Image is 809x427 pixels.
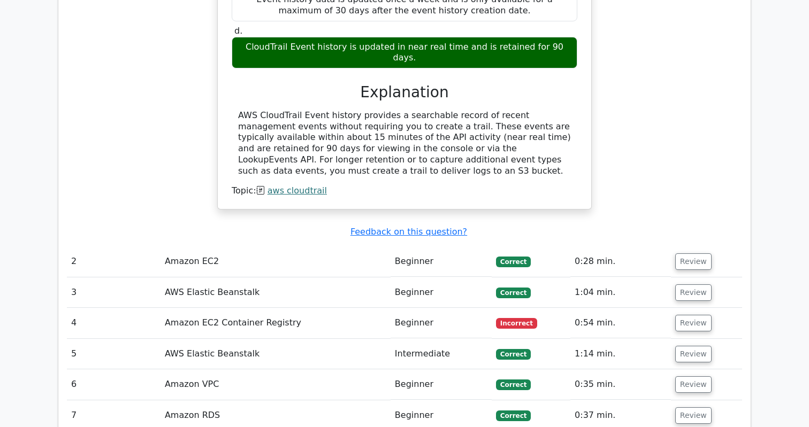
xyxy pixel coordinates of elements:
[570,277,671,308] td: 1:04 min.
[570,369,671,400] td: 0:35 min.
[350,227,467,237] a: Feedback on this question?
[391,369,492,400] td: Beginner
[232,185,577,197] div: Topic:
[232,37,577,69] div: CloudTrail Event history is updated in near real time and is retained for 90 days.
[391,339,492,369] td: Intermediate
[675,376,712,393] button: Review
[161,339,391,369] td: AWS Elastic Beanstalk
[161,246,391,277] td: Amazon EC2
[268,185,327,196] a: aws cloudtrail
[67,308,161,338] td: 4
[67,246,161,277] td: 2
[238,110,571,177] div: AWS CloudTrail Event history provides a searchable record of recent management events without req...
[675,346,712,362] button: Review
[67,369,161,400] td: 6
[496,410,531,421] span: Correct
[570,339,671,369] td: 1:14 min.
[161,369,391,400] td: Amazon VPC
[67,277,161,308] td: 3
[675,253,712,270] button: Review
[391,246,492,277] td: Beginner
[234,26,242,36] span: d.
[496,379,531,390] span: Correct
[161,277,391,308] td: AWS Elastic Beanstalk
[675,284,712,301] button: Review
[496,318,537,329] span: Incorrect
[496,288,531,298] span: Correct
[67,339,161,369] td: 5
[391,308,492,338] td: Beginner
[496,257,531,267] span: Correct
[391,277,492,308] td: Beginner
[161,308,391,338] td: Amazon EC2 Container Registry
[496,349,531,360] span: Correct
[675,407,712,424] button: Review
[570,246,671,277] td: 0:28 min.
[238,83,571,102] h3: Explanation
[570,308,671,338] td: 0:54 min.
[675,315,712,331] button: Review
